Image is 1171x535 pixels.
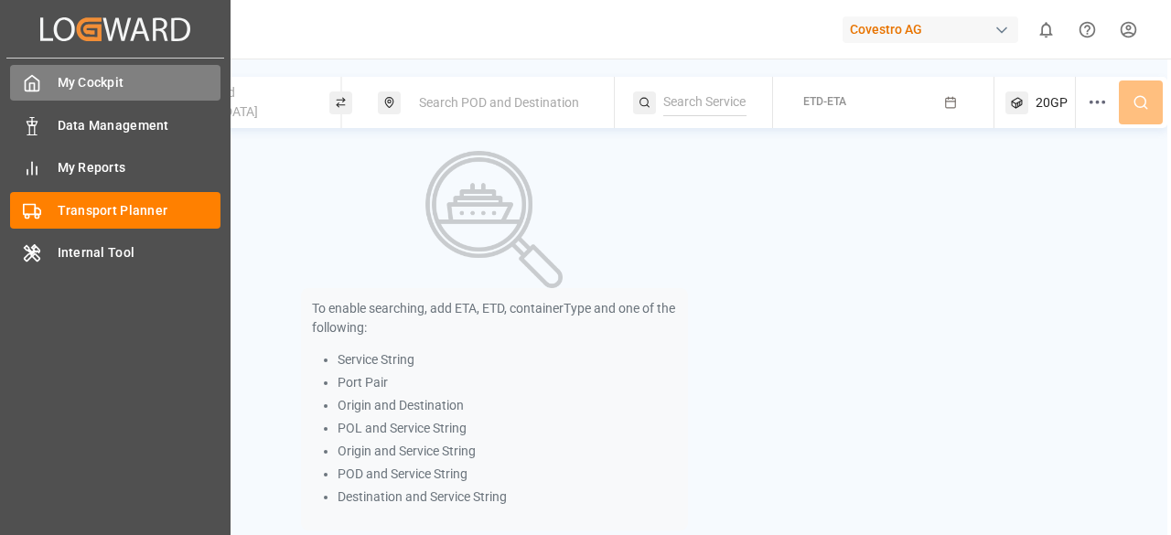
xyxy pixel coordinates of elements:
a: My Reports [10,150,220,186]
a: My Cockpit [10,65,220,101]
input: Search Service String [663,89,747,116]
button: ETD-ETA [784,85,983,121]
li: Destination and Service String [338,487,677,507]
span: My Reports [58,158,221,177]
span: Search POD and Destination [419,95,579,110]
a: Transport Planner [10,192,220,228]
li: Origin and Service String [338,442,677,461]
button: Help Center [1067,9,1108,50]
div: Covestro AG [843,16,1018,43]
button: show 0 new notifications [1026,9,1067,50]
span: ETD-ETA [803,95,846,108]
span: Internal Tool [58,243,221,262]
li: Port Pair [338,373,677,392]
span: 20GP [1036,93,1068,112]
a: Internal Tool [10,235,220,271]
span: Transport Planner [58,201,221,220]
span: Data Management [58,116,221,135]
li: Service String [338,350,677,369]
li: Origin and Destination [338,396,677,415]
li: POL and Service String [338,419,677,438]
li: POD and Service String [338,465,677,484]
span: My Cockpit [58,73,221,92]
a: Data Management [10,107,220,143]
button: Covestro AG [843,12,1026,47]
p: To enable searching, add ETA, ETD, containerType and one of the following: [312,299,677,337]
img: Search [425,151,563,288]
